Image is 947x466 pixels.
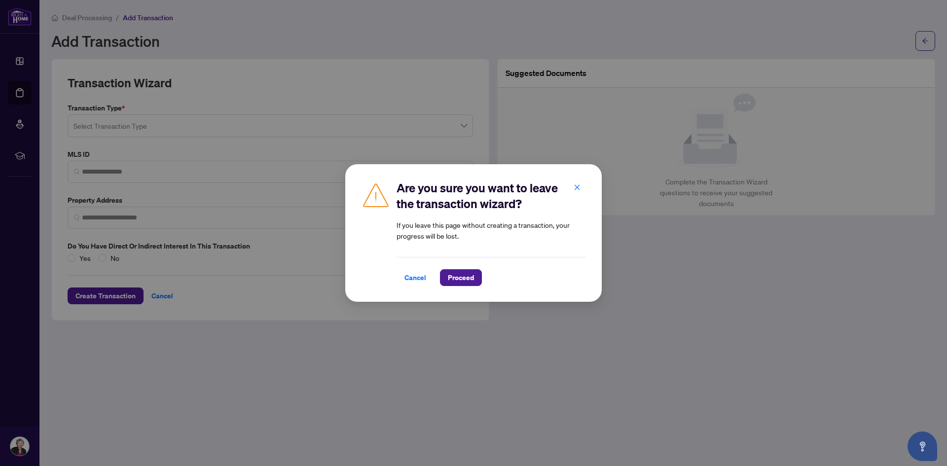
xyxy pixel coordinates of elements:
button: Proceed [440,269,482,286]
span: Proceed [448,270,474,286]
span: Cancel [404,270,426,286]
article: If you leave this page without creating a transaction, your progress will be lost. [397,219,586,241]
span: close [574,184,581,191]
button: Cancel [397,269,434,286]
button: Open asap [908,431,937,461]
h2: Are you sure you want to leave the transaction wizard? [397,180,586,212]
